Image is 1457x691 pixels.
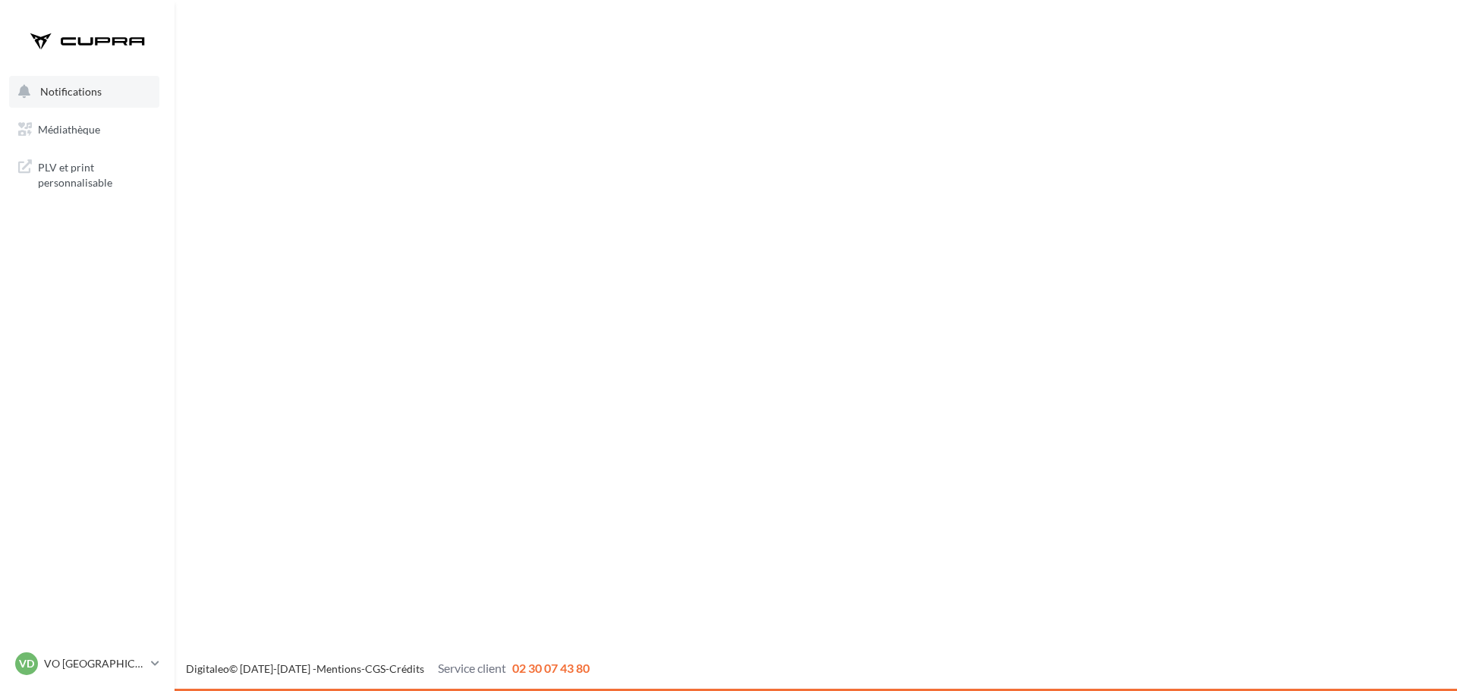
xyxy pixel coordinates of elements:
[438,661,506,675] span: Service client
[12,649,162,678] a: VD VO [GEOGRAPHIC_DATA]
[512,661,590,675] span: 02 30 07 43 80
[389,662,424,675] a: Crédits
[38,123,100,136] span: Médiathèque
[9,76,159,108] button: Notifications
[186,662,229,675] a: Digitaleo
[19,656,34,671] span: VD
[9,114,165,146] a: Médiathèque
[186,662,590,675] span: © [DATE]-[DATE] - - -
[316,662,361,675] a: Mentions
[38,157,156,190] span: PLV et print personnalisable
[9,151,165,196] a: PLV et print personnalisable
[365,662,385,675] a: CGS
[44,656,145,671] p: VO [GEOGRAPHIC_DATA]
[40,85,102,98] span: Notifications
